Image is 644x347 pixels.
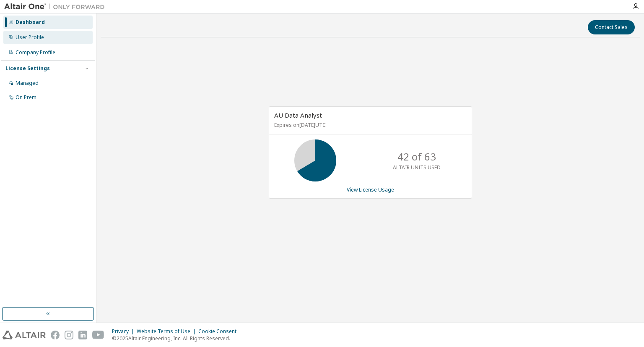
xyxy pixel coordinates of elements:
div: Cookie Consent [198,328,241,335]
span: AU Data Analyst [274,111,322,119]
img: altair_logo.svg [3,331,46,339]
div: Privacy [112,328,137,335]
div: License Settings [5,65,50,72]
div: Website Terms of Use [137,328,198,335]
p: Expires on [DATE] UTC [274,121,465,129]
img: linkedin.svg [78,331,87,339]
div: User Profile [16,34,44,41]
img: youtube.svg [92,331,104,339]
img: Altair One [4,3,109,11]
div: On Prem [16,94,36,101]
div: Managed [16,80,39,87]
p: 42 of 63 [397,150,436,164]
p: © 2025 Altair Engineering, Inc. All Rights Reserved. [112,335,241,342]
div: Company Profile [16,49,55,56]
a: View License Usage [347,186,394,193]
img: instagram.svg [65,331,73,339]
button: Contact Sales [588,20,635,34]
p: ALTAIR UNITS USED [393,164,441,171]
div: Dashboard [16,19,45,26]
img: facebook.svg [51,331,60,339]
